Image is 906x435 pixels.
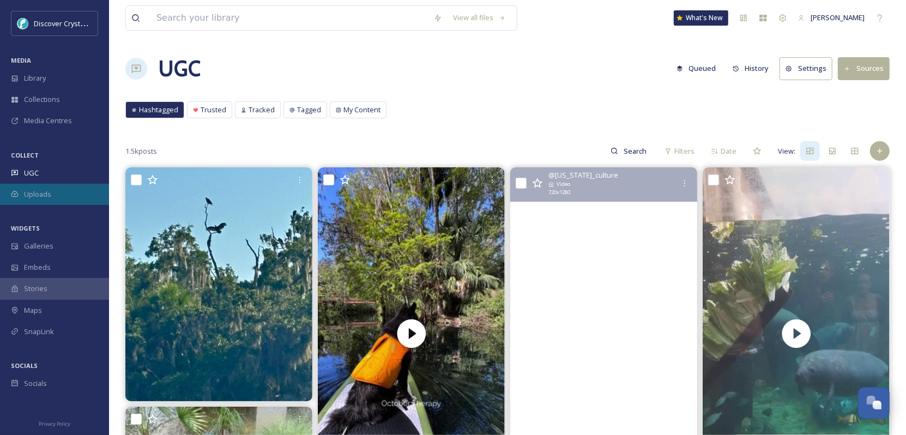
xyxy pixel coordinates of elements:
[34,18,142,28] span: Discover Crystal River [US_STATE]
[780,57,832,80] button: Settings
[548,170,618,180] span: @ [US_STATE]_culture
[39,420,70,427] span: Privacy Policy
[858,387,890,419] button: Open Chat
[24,94,60,105] span: Collections
[125,146,157,156] span: 1.5k posts
[249,105,275,115] span: Tracked
[557,180,570,188] span: Video
[297,105,321,115] span: Tagged
[838,57,890,80] button: Sources
[24,73,46,83] span: Library
[151,6,428,30] input: Search your library
[674,10,728,26] a: What's New
[793,7,870,28] a: [PERSON_NAME]
[778,146,795,156] span: View:
[343,105,380,115] span: My Content
[448,7,511,28] a: View all files
[24,241,53,251] span: Galleries
[24,262,51,273] span: Embeds
[24,189,51,200] span: Uploads
[811,13,865,22] span: [PERSON_NAME]
[548,189,570,196] span: 720 x 1280
[11,361,38,370] span: SOCIALS
[201,105,226,115] span: Trusted
[11,151,39,159] span: COLLECT
[125,167,312,401] img: Mossy limbs, still skies, and a front-row seat to Florida’s wildest residents. 🦅🌳
[17,18,28,29] img: download.jpeg
[139,105,178,115] span: Hashtagged
[24,283,47,294] span: Stories
[24,305,42,316] span: Maps
[24,168,39,178] span: UGC
[24,116,72,126] span: Media Centres
[11,56,31,64] span: MEDIA
[158,52,201,85] a: UGC
[674,146,694,156] span: Filters
[780,57,838,80] a: Settings
[671,58,727,79] a: Queued
[24,378,47,389] span: Socials
[727,58,775,79] button: History
[11,224,40,232] span: WIDGETS
[24,327,54,337] span: SnapLink
[618,140,654,162] input: Search
[671,58,722,79] button: Queued
[727,58,780,79] a: History
[721,146,736,156] span: Date
[39,416,70,430] a: Privacy Policy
